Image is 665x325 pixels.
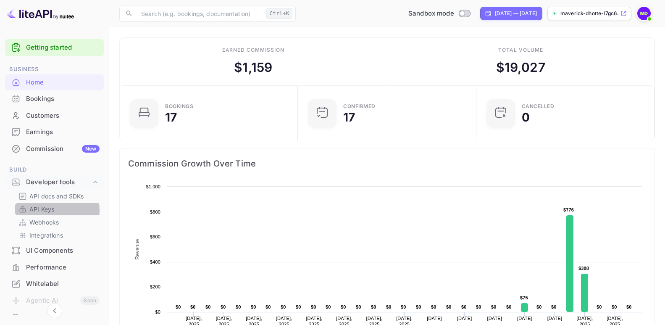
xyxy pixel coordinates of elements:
a: Customers [5,108,104,123]
text: [DATE] [517,316,532,321]
text: $0 [190,304,196,309]
a: Webhooks [18,218,97,227]
div: Developer tools [26,177,91,187]
text: $0 [476,304,481,309]
div: Webhooks [15,216,100,228]
text: $75 [520,295,528,300]
text: $0 [386,304,392,309]
div: Earnings [5,124,104,140]
div: Earned commission [222,46,284,54]
text: [DATE] [487,316,502,321]
div: Whitelabel [26,279,100,289]
div: CommissionNew [5,141,104,157]
text: $0 [155,309,160,314]
span: Sandbox mode [408,9,454,18]
text: Revenue [134,239,140,259]
text: $0 [551,304,557,309]
text: $0 [281,304,286,309]
text: $0 [176,304,181,309]
a: Whitelabel [5,276,104,291]
text: $0 [311,304,316,309]
a: Home [5,74,104,90]
p: Integrations [29,231,63,240]
div: 17 [343,111,355,123]
text: $0 [626,304,632,309]
div: API docs and SDKs [15,190,100,202]
div: CANCELLED [522,104,555,109]
text: $308 [578,266,589,271]
text: $0 [296,304,301,309]
span: Business [5,65,104,74]
div: Customers [26,111,100,121]
text: $0 [491,304,497,309]
text: [DATE] [427,316,442,321]
p: maverick-dhotte-l7gc6.... [560,10,619,17]
text: $0 [612,304,617,309]
text: $0 [356,304,361,309]
div: Confirmed [343,104,376,109]
div: UI Components [5,243,104,259]
div: 0 [522,111,530,123]
text: $0 [416,304,421,309]
div: Total volume [498,46,543,54]
a: Performance [5,259,104,275]
p: API docs and SDKs [29,192,84,201]
text: $200 [150,284,160,289]
text: $0 [251,304,256,309]
div: Commission [26,144,100,154]
input: Search (e.g. bookings, documentation) [136,5,263,22]
div: Performance [26,263,100,272]
a: Earnings [5,124,104,140]
text: $0 [265,304,271,309]
div: Bookings [5,91,104,107]
span: Build [5,165,104,174]
img: LiteAPI logo [7,7,74,20]
div: Bookings [26,94,100,104]
img: Maverick Dhotte [637,7,651,20]
text: $0 [536,304,542,309]
text: $0 [431,304,436,309]
div: Switch to Production mode [405,9,473,18]
div: API Keys [15,203,100,215]
a: CommissionNew [5,141,104,156]
div: Customers [5,108,104,124]
div: 17 [165,111,177,123]
a: API Keys [18,205,97,214]
text: $600 [150,234,160,239]
p: API Keys [29,205,54,214]
a: UI Components [5,243,104,258]
text: $400 [150,259,160,264]
span: Commission Growth Over Time [128,157,646,170]
text: [DATE] [457,316,472,321]
div: Whitelabel [5,276,104,292]
div: Developer tools [5,175,104,190]
div: Integrations [15,229,100,241]
div: New [82,145,100,153]
div: Earnings [26,127,100,137]
text: $0 [401,304,406,309]
div: Bookings [165,104,193,109]
div: Getting started [5,39,104,56]
text: $776 [563,207,574,212]
text: $0 [326,304,331,309]
div: API Logs [26,313,100,323]
a: Integrations [18,231,97,240]
text: $0 [506,304,512,309]
button: Collapse navigation [47,303,62,318]
div: $ 1,159 [234,58,272,77]
div: $ 19,027 [496,58,545,77]
a: Getting started [26,43,100,53]
text: $0 [461,304,467,309]
text: $0 [446,304,452,309]
text: $0 [597,304,602,309]
p: Webhooks [29,218,59,227]
text: $0 [341,304,346,309]
div: Ctrl+K [266,8,292,19]
div: UI Components [26,246,100,256]
div: Home [26,78,100,87]
text: $0 [371,304,376,309]
div: [DATE] — [DATE] [495,10,537,17]
text: $1,000 [146,184,160,189]
text: $0 [236,304,241,309]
